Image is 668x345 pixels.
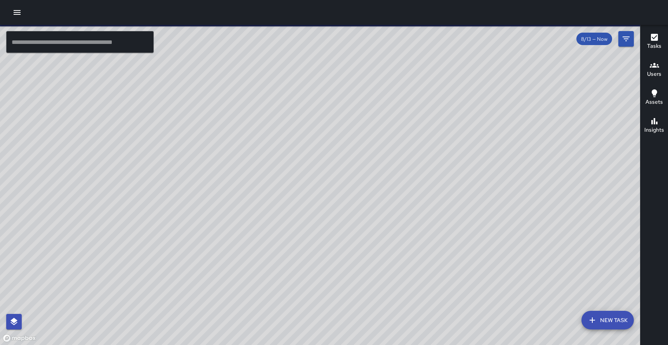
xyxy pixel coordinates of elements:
button: Assets [640,84,668,112]
button: New Task [581,311,634,329]
h6: Users [647,70,661,78]
h6: Tasks [647,42,661,51]
h6: Assets [645,98,663,106]
button: Users [640,56,668,84]
button: Insights [640,112,668,140]
h6: Insights [644,126,664,134]
button: Filters [618,31,634,47]
button: Tasks [640,28,668,56]
span: 8/13 — Now [576,36,612,42]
